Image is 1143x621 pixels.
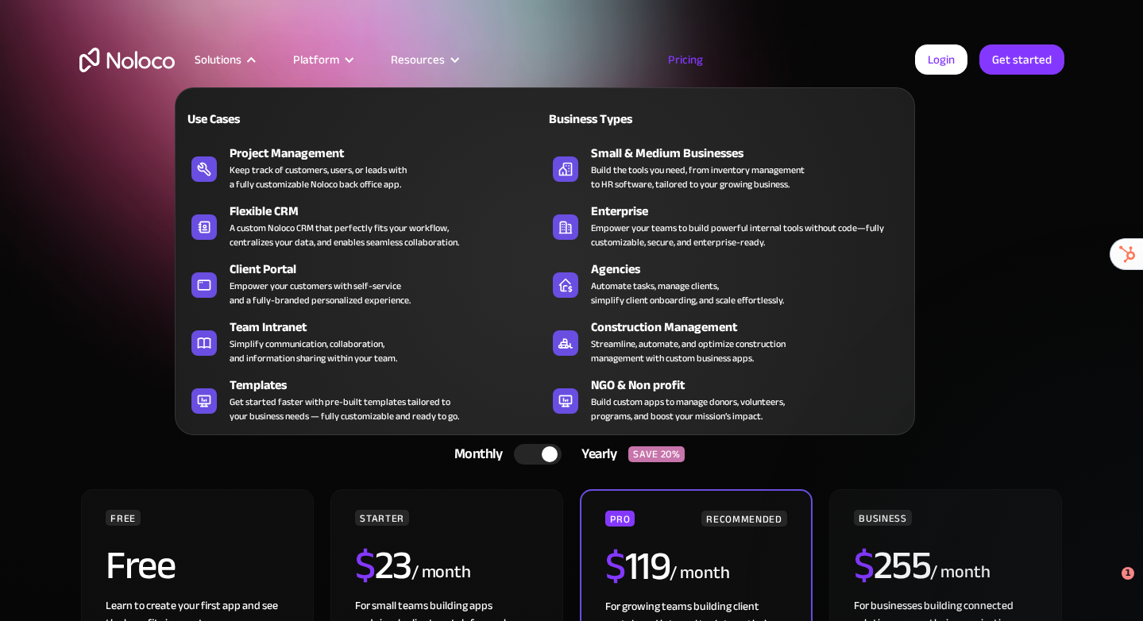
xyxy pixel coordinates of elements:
[545,314,906,368] a: Construction ManagementStreamline, automate, and optimize constructionmanagement with custom busi...
[591,202,913,221] div: Enterprise
[591,337,786,365] div: Streamline, automate, and optimize construction management with custom business apps.
[605,546,670,586] h2: 119
[230,260,552,279] div: Client Portal
[1089,567,1127,605] iframe: Intercom live chat
[545,372,906,426] a: NGO & Non profitBuild custom apps to manage donors, volunteers,programs, and boost your mission’s...
[230,202,552,221] div: Flexible CRM
[605,529,625,604] span: $
[648,49,723,70] a: Pricing
[183,314,545,368] a: Team IntranetSimplify communication, collaboration,and information sharing within your team.
[230,144,552,163] div: Project Management
[79,48,175,72] a: home
[230,337,397,365] div: Simplify communication, collaboration, and information sharing within your team.
[605,511,635,526] div: PRO
[545,141,906,195] a: Small & Medium BusinessesBuild the tools you need, from inventory managementto HR software, tailo...
[545,110,719,129] div: Business Types
[230,318,552,337] div: Team Intranet
[411,560,471,585] div: / month
[545,256,906,310] a: AgenciesAutomate tasks, manage clients,simplify client onboarding, and scale effortlessly.
[591,221,898,249] div: Empower your teams to build powerful internal tools without code—fully customizable, secure, and ...
[355,528,375,603] span: $
[230,163,407,191] div: Keep track of customers, users, or leads with a fully customizable Noloco back office app.
[371,49,477,70] div: Resources
[79,167,1064,214] h1: A plan for organizations of all sizes
[230,395,459,423] div: Get started faster with pre-built templates tailored to your business needs — fully customizable ...
[915,44,967,75] a: Login
[230,279,411,307] div: Empower your customers with self-service and a fully-branded personalized experience.
[1122,567,1134,580] span: 1
[591,260,913,279] div: Agencies
[591,376,913,395] div: NGO & Non profit
[175,49,273,70] div: Solutions
[355,546,411,585] h2: 23
[183,110,357,129] div: Use Cases
[106,510,141,526] div: FREE
[434,442,515,466] div: Monthly
[591,163,805,191] div: Build the tools you need, from inventory management to HR software, tailored to your growing busi...
[183,141,545,195] a: Project ManagementKeep track of customers, users, or leads witha fully customizable Noloco back o...
[930,560,990,585] div: / month
[355,510,408,526] div: STARTER
[979,44,1064,75] a: Get started
[545,100,906,137] a: Business Types
[591,279,784,307] div: Automate tasks, manage clients, simplify client onboarding, and scale effortlessly.
[591,144,913,163] div: Small & Medium Businesses
[591,318,913,337] div: Construction Management
[293,49,339,70] div: Platform
[854,546,930,585] h2: 255
[183,199,545,253] a: Flexible CRMA custom Noloco CRM that perfectly fits your workflow,centralizes your data, and enab...
[545,199,906,253] a: EnterpriseEmpower your teams to build powerful internal tools without code—fully customizable, se...
[230,376,552,395] div: Templates
[273,49,371,70] div: Platform
[670,561,729,586] div: / month
[106,546,175,585] h2: Free
[391,49,445,70] div: Resources
[183,372,545,426] a: TemplatesGet started faster with pre-built templates tailored toyour business needs — fully custo...
[175,65,915,435] nav: Solutions
[230,221,459,249] div: A custom Noloco CRM that perfectly fits your workflow, centralizes your data, and enables seamles...
[195,49,241,70] div: Solutions
[562,442,628,466] div: Yearly
[183,100,545,137] a: Use Cases
[591,395,785,423] div: Build custom apps to manage donors, volunteers, programs, and boost your mission’s impact.
[628,446,685,462] div: SAVE 20%
[183,256,545,310] a: Client PortalEmpower your customers with self-serviceand a fully-branded personalized experience.
[701,511,786,526] div: RECOMMENDED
